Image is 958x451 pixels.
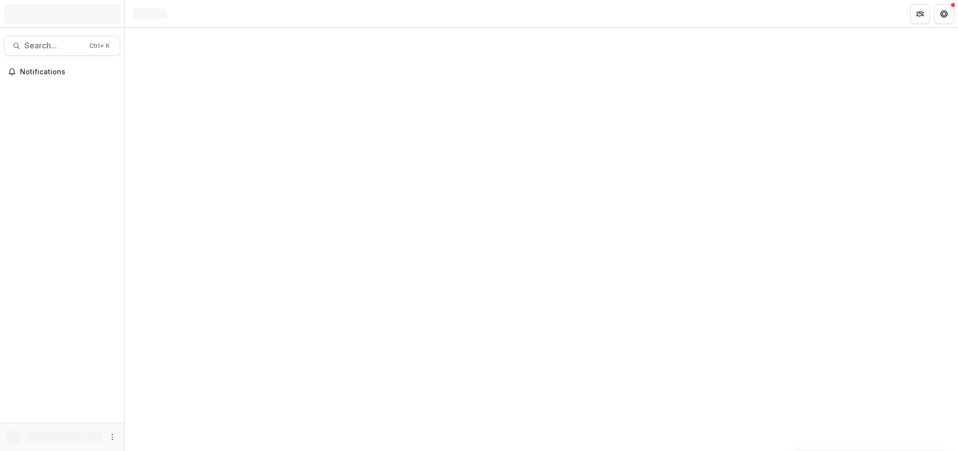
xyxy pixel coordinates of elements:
[20,68,116,76] span: Notifications
[24,41,83,50] span: Search...
[910,4,930,24] button: Partners
[129,6,171,21] nav: breadcrumb
[4,64,120,80] button: Notifications
[934,4,954,24] button: Get Help
[4,36,120,56] button: Search...
[106,431,118,443] button: More
[87,40,112,51] div: Ctrl + K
